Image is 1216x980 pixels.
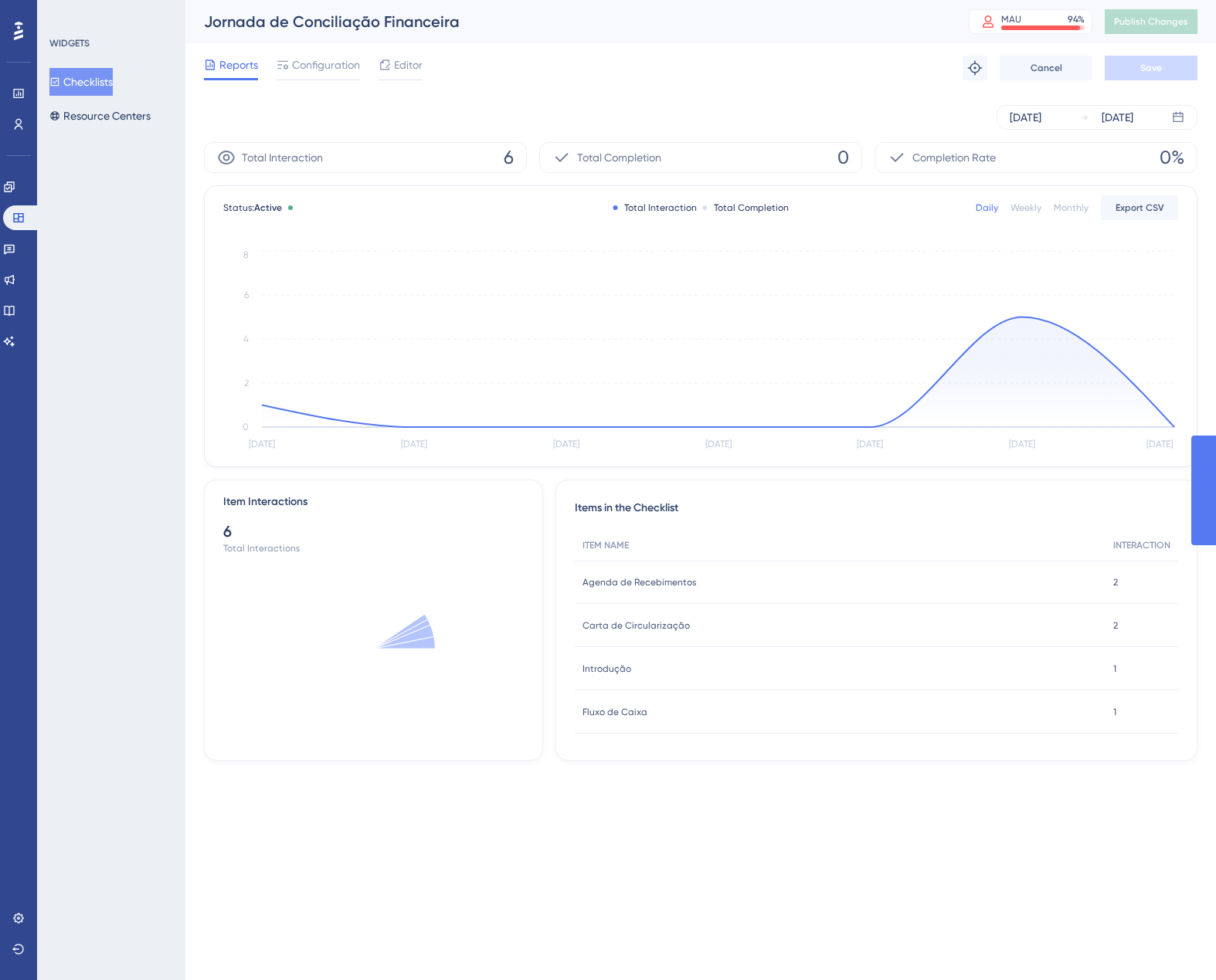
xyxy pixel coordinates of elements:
[243,422,249,432] tspan: 0
[976,202,998,214] div: Daily
[223,521,524,542] div: 6
[583,663,631,675] span: Introdução
[223,202,282,214] span: Status:
[1031,62,1062,74] span: Cancel
[254,202,282,213] span: Active
[577,148,661,167] span: Total Completion
[1160,145,1184,170] span: 0%
[912,148,996,167] span: Completion Rate
[837,145,849,170] span: 0
[613,202,697,214] div: Total Interaction
[244,290,249,300] tspan: 6
[583,539,629,551] span: ITEM NAME
[49,37,90,49] div: WIDGETS
[1116,202,1164,214] span: Export CSV
[705,439,732,449] tspan: [DATE]
[244,378,249,388] tspan: 2
[49,102,151,130] button: Resource Centers
[242,148,323,167] span: Total Interaction
[401,439,427,449] tspan: [DATE]
[553,439,579,449] tspan: [DATE]
[1054,202,1089,214] div: Monthly
[292,56,360,74] span: Configuration
[1114,15,1188,28] span: Publish Changes
[1105,9,1197,34] button: Publish Changes
[223,493,307,511] div: Item Interactions
[1113,619,1118,632] span: 2
[1113,663,1116,675] span: 1
[1001,13,1021,25] div: MAU
[1102,108,1133,127] div: [DATE]
[504,145,514,170] span: 6
[1105,56,1197,80] button: Save
[583,706,647,718] span: Fluxo de Caixa
[204,11,930,32] div: Jornada de Conciliação Financeira
[243,249,249,260] tspan: 8
[703,202,789,214] div: Total Completion
[1000,56,1092,80] button: Cancel
[857,439,883,449] tspan: [DATE]
[1011,202,1041,214] div: Weekly
[1140,62,1162,74] span: Save
[1101,195,1178,220] button: Export CSV
[249,439,275,449] tspan: [DATE]
[243,334,249,344] tspan: 4
[1113,539,1170,551] span: INTERACTION
[1113,706,1116,718] span: 1
[583,619,690,632] span: Carta de Circularização
[394,56,423,74] span: Editor
[1151,919,1197,965] iframe: UserGuiding AI Assistant Launcher
[1146,439,1173,449] tspan: [DATE]
[1068,13,1085,25] div: 94 %
[575,499,678,517] span: Items in the Checklist
[1113,576,1118,588] span: 2
[1010,108,1041,127] div: [DATE]
[219,56,258,74] span: Reports
[49,68,113,96] button: Checklists
[583,576,696,588] span: Agenda de Recebimentos
[1009,439,1035,449] tspan: [DATE]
